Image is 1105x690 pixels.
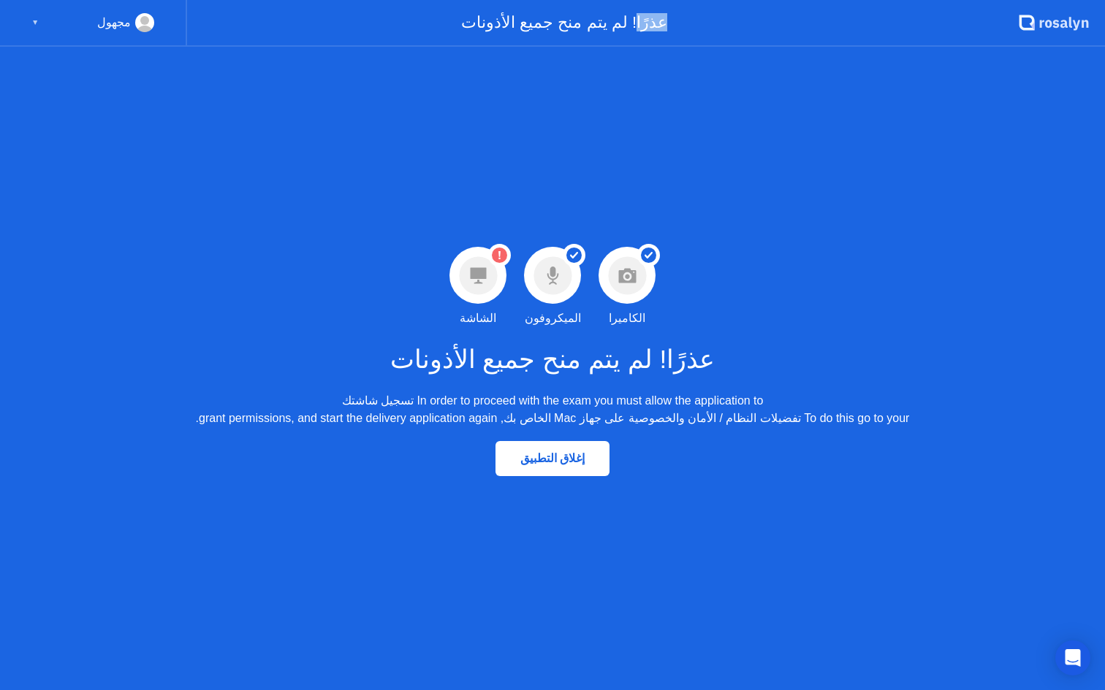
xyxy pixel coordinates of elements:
div: مجهول [97,13,131,32]
div: الميكروفون [525,310,581,327]
div: Open Intercom Messenger [1055,640,1090,675]
button: إغلاق التطبيق [495,441,610,476]
div: الكاميرا [609,310,645,327]
h1: عذرًا! لم يتم منح جميع الأذونات [390,340,715,379]
div: ▼ [31,13,39,32]
div: إغلاق التطبيق [500,451,605,465]
div: الشاشة [460,310,496,327]
div: In order to proceed with the exam you must allow the application to تسجيل شاشتك To do this go to ... [196,392,910,427]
